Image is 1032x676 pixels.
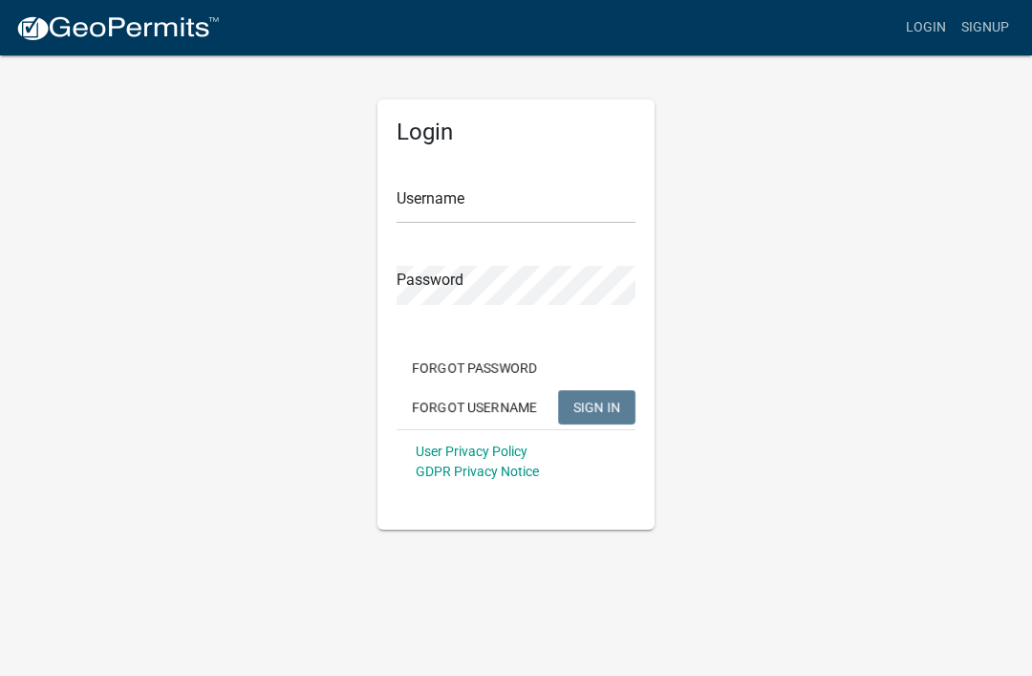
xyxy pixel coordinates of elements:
[397,119,635,146] h5: Login
[397,351,552,385] button: Forgot Password
[898,10,954,46] a: Login
[954,10,1017,46] a: Signup
[416,444,527,459] a: User Privacy Policy
[573,399,620,414] span: SIGN IN
[397,390,552,425] button: Forgot Username
[416,464,539,479] a: GDPR Privacy Notice
[558,390,635,425] button: SIGN IN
